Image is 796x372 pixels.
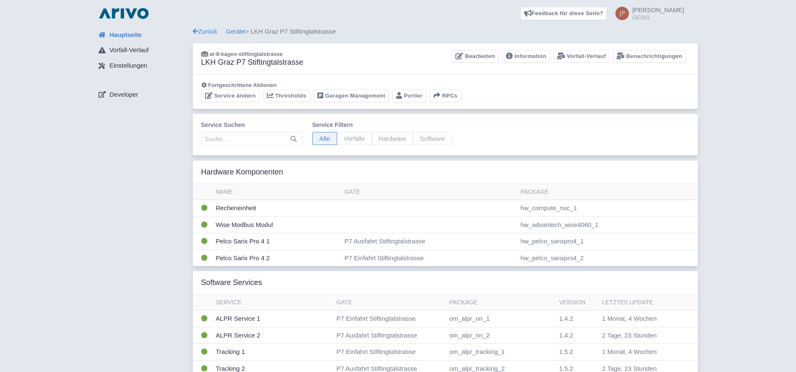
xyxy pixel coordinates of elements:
[201,168,283,177] h3: Hardware Komponenten
[446,295,556,311] th: Package
[337,132,372,145] span: Vorfälle
[193,27,698,37] div: > LKH Graz P7 Stiftingtalstrasse
[213,233,341,250] td: Pelco Sarix Pro 4 1
[559,365,573,372] span: 1.5.2
[341,184,517,200] th: Gate
[517,184,697,200] th: Package
[213,184,341,200] th: Name
[333,344,446,361] td: P7 Einfahrt Stiftingtalstrasse
[446,327,556,344] td: om_alpr_nn_2
[213,344,333,361] td: Tracking 1
[213,250,341,266] td: Pelco Sarix Pro 4 2
[517,250,697,266] td: hw_pelco_sarixpro4_2
[599,311,682,327] td: 1 Monat, 4 Wochen
[333,295,446,311] th: Gate
[430,90,461,103] button: RPCs
[341,233,517,250] td: P7 Ausfahrt Stiftingtalstrasse
[109,61,147,71] span: Einstellungen
[109,90,138,100] span: Developer
[193,28,218,35] a: Zurück
[109,45,149,55] span: Vorfall-Verlauf
[413,132,452,145] span: Software
[446,344,556,361] td: om_alpr_tracking_1
[201,132,302,145] input: Suche…
[599,344,682,361] td: 1 Monat, 4 Wochen
[517,233,697,250] td: hw_pelco_sarixpro4_1
[632,15,684,20] small: GESIG
[517,200,697,217] td: hw_compute_nuc_1
[92,27,193,43] a: Hauptseite
[559,315,573,322] span: 1.4.2
[372,132,413,145] span: Hardware
[314,90,389,103] a: Garagen Management
[502,50,550,63] a: Information
[517,216,697,233] td: hw_advantech_wise4060_1
[312,121,452,129] label: Service filtern
[213,200,341,217] td: Recheneinheit
[452,50,498,63] a: Bearbeiten
[201,90,260,103] a: Service ändern
[92,42,193,58] a: Vorfall-Verlauf
[556,295,599,311] th: Version
[208,82,277,88] span: Fortgeschrittene Aktionen
[599,327,682,344] td: 2 Tage, 23 Stunden
[213,311,333,327] td: ALPR Service 1
[333,311,446,327] td: P7 Einfahrt Stiftingtalstrasse
[201,121,302,129] label: Service suchen
[92,58,193,74] a: Einstellungen
[520,7,607,20] a: Feedback für diese Seite?
[613,50,686,63] a: Benachrichtigungen
[599,295,682,311] th: Letztes Update
[213,295,333,311] th: Service
[97,7,151,20] img: logo
[632,6,684,13] span: [PERSON_NAME]
[312,132,337,145] span: Alle
[559,332,573,339] span: 1.4.2
[213,327,333,344] td: ALPR Service 2
[610,7,684,20] a: [PERSON_NAME] GESIG
[263,90,310,103] a: Thresholds
[201,58,303,67] h3: LKH Graz P7 Stiftingtalstrasse
[446,311,556,327] td: om_alpr_nn_1
[109,30,142,40] span: Hauptseite
[92,87,193,103] a: Developer
[213,216,341,233] td: Wise Modbus Modul
[226,28,245,35] a: Geräte
[210,51,283,57] span: at-8-kages-stiftingtalstrasse
[554,50,610,63] a: Vorfall-Verlauf
[201,278,262,288] h3: Software Services
[341,250,517,266] td: P7 Einfahrt Stiftingtalstrasse
[392,90,426,103] a: Portier
[559,348,573,355] span: 1.5.2
[333,327,446,344] td: P7 Ausfahrt Stiftingtalstrasse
